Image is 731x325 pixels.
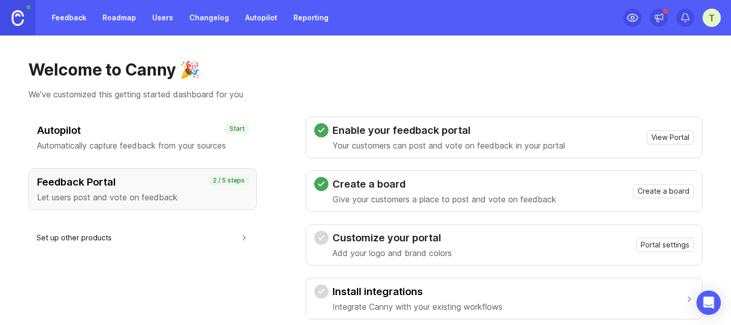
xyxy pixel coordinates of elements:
h3: Customize your portal [333,231,452,245]
p: We've customized this getting started dashboard for you [28,88,703,100]
button: AutopilotAutomatically capture feedback from your sourcesStart [28,117,257,158]
a: Roadmap [96,9,142,27]
a: Users [146,9,179,27]
h3: Install integrations [333,284,503,299]
div: Open Intercom Messenger [696,291,721,315]
p: Start [229,125,245,133]
a: Autopilot [239,9,283,27]
h3: Autopilot [37,123,248,137]
a: Feedback [46,9,92,27]
button: Portal settings [636,238,694,252]
button: Feedback PortalLet users post and vote on feedback2 / 5 steps [28,168,257,210]
p: Give your customers a place to post and vote on feedback [333,193,556,205]
p: Your customers can post and vote on feedback in your portal [333,139,565,152]
p: Integrate Canny with your existing workflows [333,301,503,313]
p: Automatically capture feedback from your sources [37,139,248,152]
p: Add your logo and brand colors [333,247,452,259]
h3: Create a board [333,177,556,191]
button: View Portal [647,130,694,145]
span: View Portal [651,132,689,142]
span: Portal settings [641,240,689,250]
a: Reporting [287,9,335,27]
button: Set up other products [37,226,249,249]
h3: Feedback Portal [37,175,248,189]
p: 2 / 5 steps [213,176,245,185]
button: T [703,9,721,27]
h3: Enable your feedback portal [333,123,565,137]
img: Canny Home [12,10,24,26]
button: Create a board [633,184,694,198]
h1: Welcome to Canny 🎉 [28,60,703,80]
span: Create a board [638,186,689,196]
button: Install integrationsIntegrate Canny with your existing workflows [314,278,694,319]
a: Changelog [183,9,235,27]
p: Let users post and vote on feedback [37,191,248,203]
